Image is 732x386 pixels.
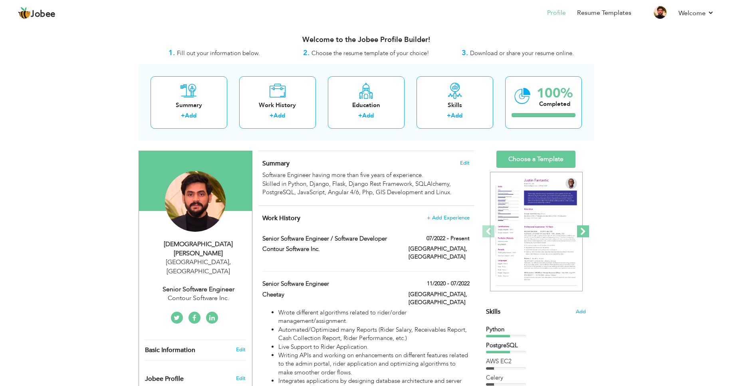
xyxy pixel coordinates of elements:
label: 07/2022 - Present [427,235,470,243]
div: Education [334,101,398,109]
div: [DEMOGRAPHIC_DATA][PERSON_NAME] [145,240,252,258]
span: Add [576,308,586,316]
div: PostgreSQL [486,341,586,350]
div: Celery [486,374,586,382]
div: Contour Software Inc. [145,294,252,303]
a: Add [451,111,462,119]
span: Edit [460,160,470,166]
span: Choose the resume template of your choice! [311,49,429,57]
label: Senior Software Engineer [262,280,397,288]
h4: Adding a summary is a quick and easy way to highlight your experience and interests. [262,159,469,167]
span: Jobee Profile [145,376,184,383]
span: + Add Experience [427,215,470,221]
div: Python [486,325,586,334]
div: 100% [537,87,573,100]
a: Resume Templates [577,8,631,18]
img: Muhammad Zahid Rasheed [165,171,226,232]
div: Senior Software Engineer [145,285,252,294]
span: Skills [486,307,500,316]
label: + [181,111,185,120]
span: Fill out your information below. [177,49,260,57]
label: [GEOGRAPHIC_DATA], [GEOGRAPHIC_DATA] [409,290,470,306]
span: Download or share your resume online. [470,49,574,57]
div: AWS EC2 [486,357,586,366]
li: Live Support to Rider Application. [278,343,469,351]
strong: 3. [462,48,468,58]
li: Automated/Optimized many Reports (Rider Salary, Receivables Report, Cash Collection Report, Rider... [278,326,469,343]
span: Work History [262,214,300,223]
div: Work History [246,101,309,109]
strong: 2. [303,48,309,58]
label: + [447,111,451,120]
img: jobee.io [18,7,31,20]
a: Add [362,111,374,119]
label: 11/2020 - 07/2022 [427,280,470,288]
label: Cheetay [262,290,397,299]
h3: Welcome to the Jobee Profile Builder! [139,36,594,44]
label: [GEOGRAPHIC_DATA], [GEOGRAPHIC_DATA] [409,245,470,261]
label: + [358,111,362,120]
a: Add [185,111,196,119]
span: Jobee [31,10,56,19]
div: [GEOGRAPHIC_DATA] [GEOGRAPHIC_DATA] [145,258,252,276]
span: Basic Information [145,347,195,354]
div: Skills [423,101,487,109]
a: Profile [547,8,566,18]
a: Edit [236,346,246,353]
strong: 1. [169,48,175,58]
div: Summary [157,101,221,109]
a: Jobee [18,7,56,20]
img: Profile Img [654,6,667,19]
li: Wrote different algorithms related to rider/order management/assignment. [278,308,469,326]
h4: This helps to show the companies you have worked for. [262,214,469,222]
a: Choose a Template [496,151,575,168]
span: Summary [262,159,290,168]
label: Contour Software Inc. [262,245,397,253]
div: Software Engineer having more than five years of experience. Skilled in Python, Django, Flask, Dj... [262,171,469,197]
a: Add [274,111,285,119]
a: Welcome [678,8,714,18]
span: , [229,258,231,267]
label: + [270,111,274,120]
span: Edit [236,375,246,382]
li: Writing APIs and working on enhancements on different features related to the admin portal, rider... [278,351,469,377]
label: Senior Software Engineer / Software Developer [262,235,397,243]
div: Completed [537,100,573,108]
